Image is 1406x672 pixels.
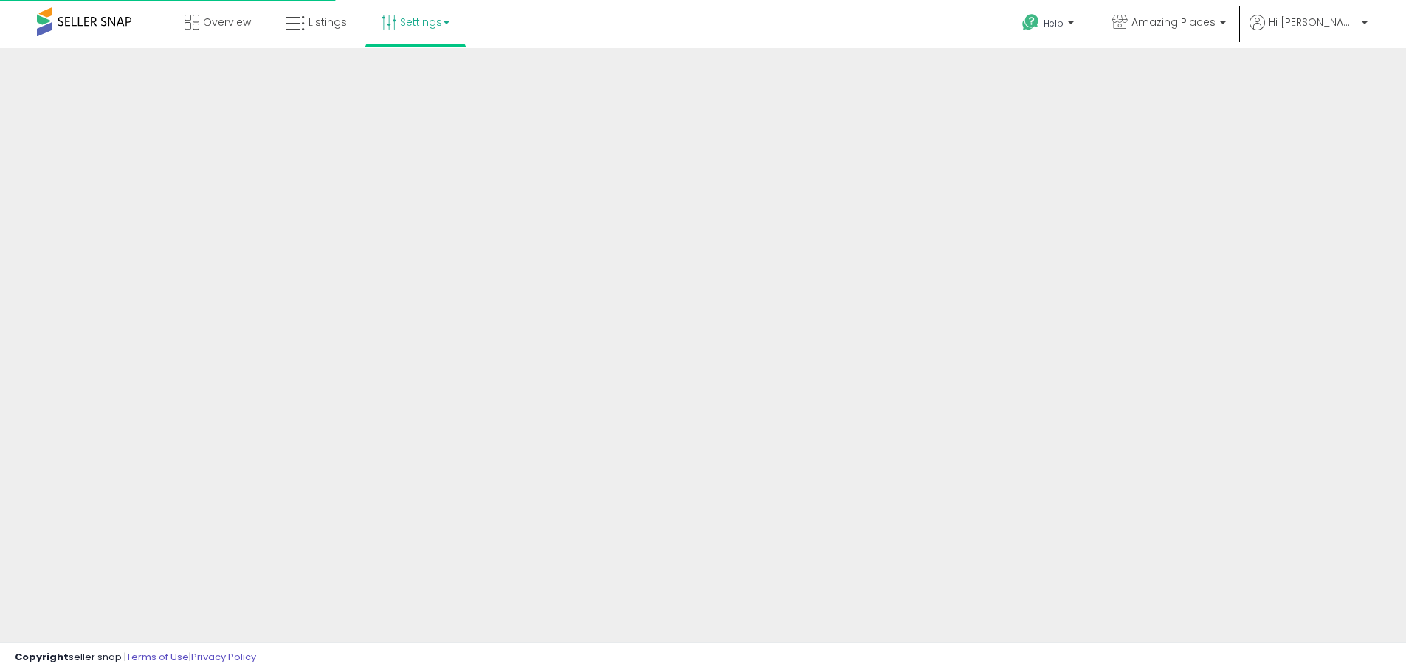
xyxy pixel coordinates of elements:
a: Help [1010,2,1089,48]
a: Hi [PERSON_NAME] [1250,15,1368,48]
span: Hi [PERSON_NAME] [1269,15,1357,30]
i: Get Help [1021,13,1040,32]
span: Amazing Places [1131,15,1216,30]
strong: Copyright [15,650,69,664]
a: Terms of Use [126,650,189,664]
span: Help [1044,17,1064,30]
div: seller snap | | [15,651,256,665]
a: Privacy Policy [191,650,256,664]
span: Overview [203,15,251,30]
span: Listings [309,15,347,30]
